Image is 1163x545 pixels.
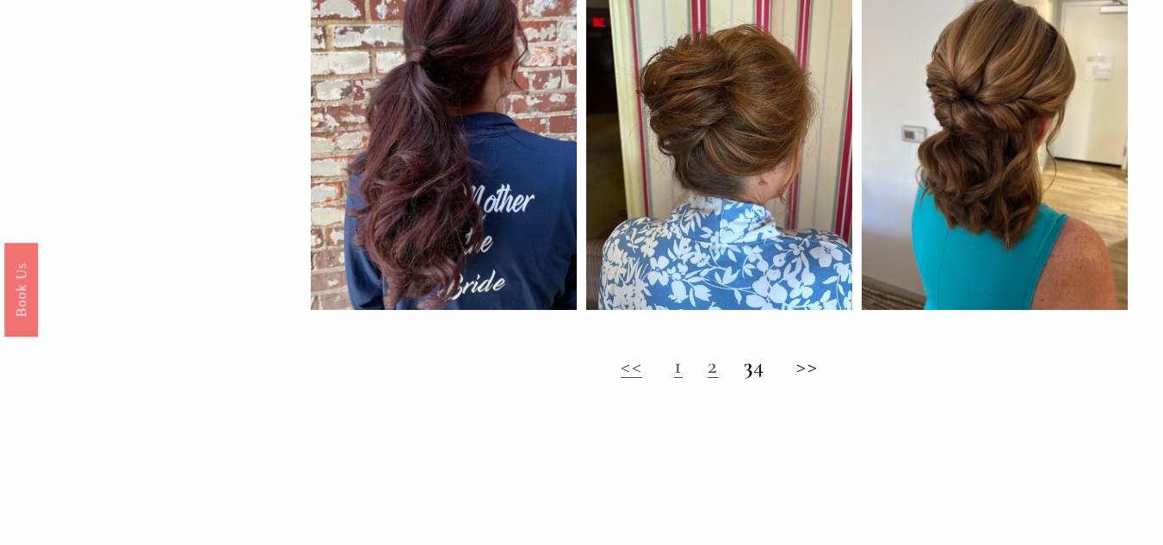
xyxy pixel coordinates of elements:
[674,351,683,380] a: 1
[708,351,718,380] a: 2
[311,352,1129,379] h2: 4 >>
[744,351,753,380] strong: 3
[621,351,642,380] a: <<
[4,242,38,336] a: Book Us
